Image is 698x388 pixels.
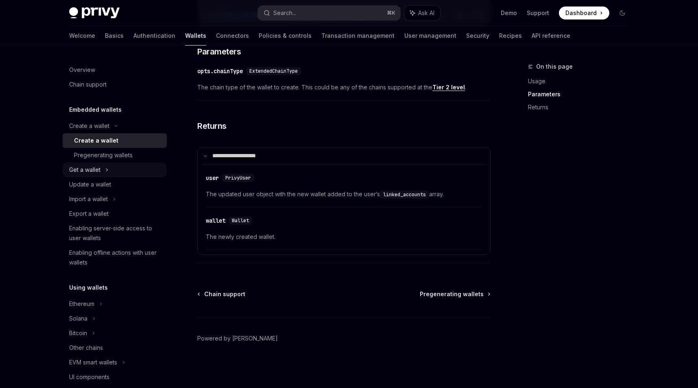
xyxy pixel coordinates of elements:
[69,121,109,131] div: Create a wallet
[197,120,227,132] span: Returns
[321,26,395,46] a: Transaction management
[249,68,298,74] span: ExtendedChainType
[69,209,109,219] div: Export a wallet
[528,75,635,88] a: Usage
[69,283,108,293] h5: Using wallets
[501,9,517,17] a: Demo
[197,82,491,92] span: The chain type of the wallet to create. This could be any of the chains supported at the .
[197,67,243,75] div: opts.chainType
[198,290,245,298] a: Chain support
[466,26,489,46] a: Security
[69,80,107,89] div: Chain support
[63,148,167,163] a: Pregenerating wallets
[420,290,484,298] span: Pregenerating wallets
[532,26,570,46] a: API reference
[63,370,167,384] a: UI components
[225,175,251,181] span: PrivyUser
[565,9,597,17] span: Dashboard
[206,174,219,182] div: user
[63,245,167,270] a: Enabling offline actions with user wallets
[499,26,522,46] a: Recipes
[69,248,162,267] div: Enabling offline actions with user wallets
[197,334,278,342] a: Powered by [PERSON_NAME]
[258,6,400,20] button: Search...⌘K
[387,10,395,16] span: ⌘ K
[69,328,87,338] div: Bitcoin
[259,26,312,46] a: Policies & controls
[63,221,167,245] a: Enabling server-side access to user wallets
[420,290,490,298] a: Pregenerating wallets
[273,8,296,18] div: Search...
[69,314,87,323] div: Solana
[616,7,629,20] button: Toggle dark mode
[63,206,167,221] a: Export a wallet
[527,9,549,17] a: Support
[69,358,117,367] div: EVM smart wallets
[63,177,167,192] a: Update a wallet
[69,7,120,19] img: dark logo
[63,63,167,77] a: Overview
[74,150,133,160] div: Pregenerating wallets
[133,26,175,46] a: Authentication
[74,136,118,145] div: Create a wallet
[69,165,100,175] div: Get a wallet
[216,26,249,46] a: Connectors
[63,77,167,92] a: Chain support
[404,6,440,20] button: Ask AI
[206,189,482,199] span: The updated user object with the new wallet added to the user’s array.
[432,84,465,91] a: Tier 2 level
[404,26,456,46] a: User management
[69,372,109,382] div: UI components
[63,133,167,148] a: Create a wallet
[206,232,482,242] span: The newly created wallet.
[69,299,94,309] div: Ethereum
[380,191,429,199] code: linked_accounts
[232,217,249,224] span: Wallet
[206,217,225,225] div: wallet
[105,26,124,46] a: Basics
[69,26,95,46] a: Welcome
[69,180,111,189] div: Update a wallet
[204,290,245,298] span: Chain support
[69,65,95,75] div: Overview
[197,46,241,57] span: Parameters
[63,340,167,355] a: Other chains
[528,101,635,114] a: Returns
[559,7,609,20] a: Dashboard
[69,105,122,115] h5: Embedded wallets
[536,62,573,72] span: On this page
[418,9,434,17] span: Ask AI
[69,194,108,204] div: Import a wallet
[185,26,206,46] a: Wallets
[528,88,635,101] a: Parameters
[69,343,103,353] div: Other chains
[69,223,162,243] div: Enabling server-side access to user wallets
